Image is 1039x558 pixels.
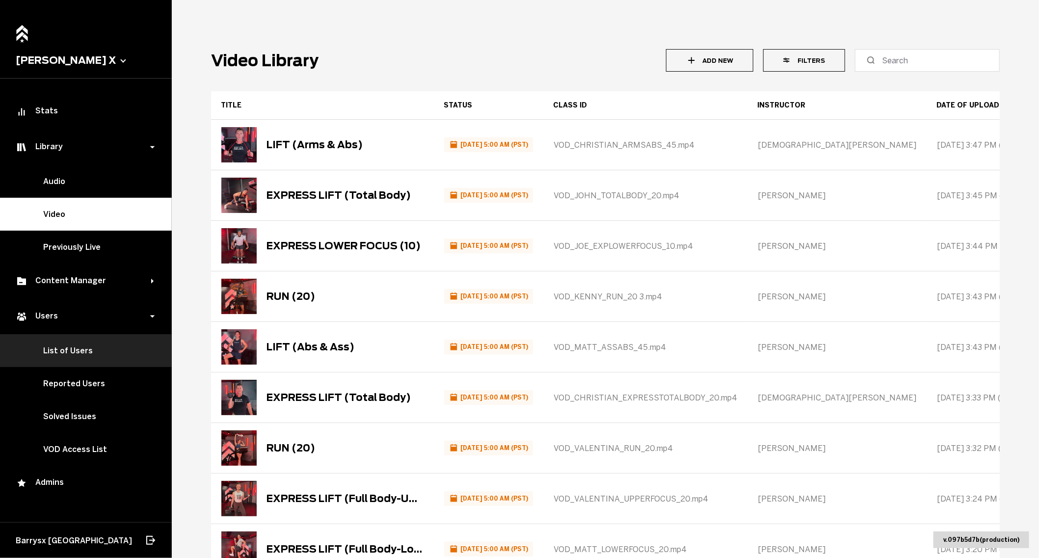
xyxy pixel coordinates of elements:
th: Toggle SortBy [434,91,543,120]
div: Content Manager [16,275,151,287]
span: [DATE] 3:47 PM (PST) [937,140,1020,150]
span: VOD_MATT_LOWERFOCUS_20.mp4 [554,545,687,554]
span: [DEMOGRAPHIC_DATA][PERSON_NAME] [758,140,916,150]
th: Toggle SortBy [747,91,927,120]
div: EXPRESS LIFT (Full Body-Lower Focus) [266,543,424,555]
span: SCHEDULED [444,137,533,152]
div: LIFT (Abs & Ass) [266,341,354,353]
div: Users [16,311,151,322]
span: VOD_VALENTINA_RUN_20.mp4 [554,444,673,453]
span: VOD_JOE_EXPLOWERFOCUS_10.mp4 [554,241,693,251]
button: Add New [666,49,753,72]
div: RUN (20) [266,442,315,454]
span: [DATE] 3:43 PM (PST) [937,292,1020,301]
div: Admins [16,478,156,489]
img: LIFT (Arms & Abs) [221,127,257,162]
button: Filters [763,49,845,72]
span: [PERSON_NAME] [758,241,826,251]
img: EXPRESS LIFT (Full Body-Upper Focus) [221,481,257,516]
img: EXPRESS LOWER FOCUS (10) [221,228,257,264]
span: [DATE] 3:43 PM (PST) [937,343,1020,352]
div: LIFT (Arms & Abs) [266,139,363,151]
span: [PERSON_NAME] [758,292,826,301]
span: VOD_VALENTINA_UPPERFOCUS_20.mp4 [554,494,708,504]
div: Stats [16,106,156,118]
span: SCHEDULED [444,340,533,354]
th: Toggle SortBy [211,91,434,120]
span: VOD_KENNY_RUN_20 3.mp4 [554,292,662,301]
div: EXPRESS LIFT (Total Body) [266,392,411,403]
span: VOD_MATT_ASSABS_45.mp4 [554,343,666,352]
span: [DATE] 3:33 PM (PST) [937,393,1019,402]
th: Toggle SortBy [927,91,1032,120]
span: VOD_CHRISTIAN_ARMSABS_45.mp4 [554,140,694,150]
div: RUN (20) [266,291,315,302]
span: [PERSON_NAME] [758,494,826,504]
button: [PERSON_NAME] X [16,54,156,66]
img: EXPRESS LIFT (Total Body) [221,178,257,213]
span: Barrysx [GEOGRAPHIC_DATA] [16,536,132,545]
img: LIFT (Abs & Ass) [221,329,257,365]
span: [DATE] 3:44 PM (PST) [937,241,1021,251]
span: SCHEDULED [444,239,533,253]
span: [DEMOGRAPHIC_DATA][PERSON_NAME] [758,393,916,402]
span: [PERSON_NAME] [758,545,826,554]
span: [PERSON_NAME] [758,343,826,352]
input: Search [882,54,980,66]
span: SCHEDULED [444,390,533,404]
div: Library [16,141,151,153]
span: SCHEDULED [444,441,533,455]
span: SCHEDULED [444,289,533,303]
button: Log out [144,530,156,551]
span: [PERSON_NAME] [758,444,826,453]
span: SCHEDULED [444,491,533,505]
span: [DATE] 3:32 PM (PST) [937,444,1020,453]
div: EXPRESS LIFT (Total Body) [266,189,411,201]
h1: Video Library [211,51,319,70]
img: RUN (20) [221,430,257,466]
div: EXPRESS LIFT (Full Body-Upper Focus) [266,493,424,505]
img: RUN (20) [221,279,257,314]
span: SCHEDULED [444,542,533,556]
img: EXPRESS LIFT (Total Body) [221,380,257,415]
span: [DATE] 3:24 PM (PST) [937,494,1021,504]
span: VOD_CHRISTIAN_EXPRESSTOTALBODY_20.mp4 [554,393,737,402]
th: Toggle SortBy [543,91,747,120]
div: EXPRESS LOWER FOCUS (10) [266,240,421,252]
div: v. 097b5d7b ( production ) [933,531,1029,548]
a: Home [13,20,31,41]
span: [DATE] 3:20 PM (PST) [937,545,1021,554]
span: VOD_JOHN_TOTALBODY_20.mp4 [554,191,679,200]
span: [PERSON_NAME] [758,191,826,200]
span: [DATE] 3:45 PM (PST) [937,191,1021,200]
span: SCHEDULED [444,188,533,202]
